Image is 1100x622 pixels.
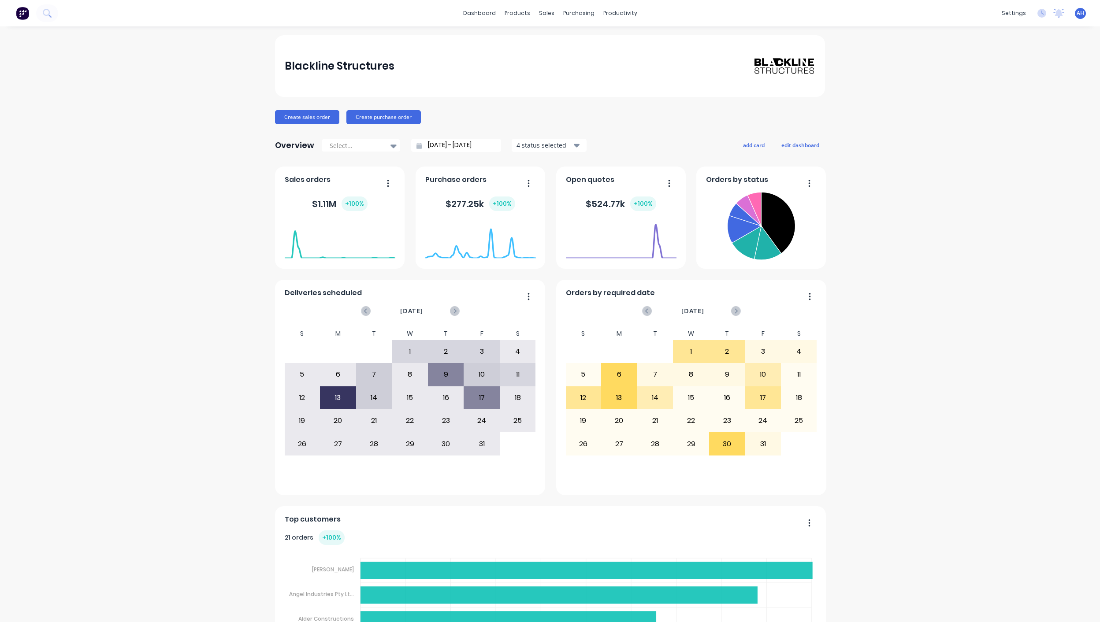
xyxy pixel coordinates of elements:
button: Create purchase order [346,110,421,124]
div: 21 [357,410,392,432]
div: 3 [464,341,499,363]
div: F [745,327,781,340]
div: 8 [392,363,427,385]
div: products [500,7,535,20]
div: 30 [428,433,464,455]
div: 23 [428,410,464,432]
span: Orders by status [706,174,768,185]
div: 5 [566,363,601,385]
tspan: Angel Industries Pty Lt... [289,590,354,598]
button: 4 status selected [512,139,587,152]
button: edit dashboard [776,139,825,151]
div: 21 orders [285,530,345,545]
div: 14 [638,387,673,409]
div: 3 [745,341,780,363]
div: 27 [320,433,356,455]
div: settings [997,7,1030,20]
div: S [565,327,602,340]
div: 18 [500,387,535,409]
div: 9 [428,363,464,385]
div: S [781,327,817,340]
span: Open quotes [566,174,614,185]
div: 21 [638,410,673,432]
div: 17 [745,387,780,409]
div: 27 [602,433,637,455]
div: W [392,327,428,340]
div: 10 [464,363,499,385]
div: S [500,327,536,340]
div: 8 [673,363,709,385]
div: 14 [357,387,392,409]
div: 28 [357,433,392,455]
div: 31 [464,433,499,455]
div: 6 [602,363,637,385]
div: S [284,327,320,340]
span: Purchase orders [425,174,487,185]
div: 5 [285,363,320,385]
div: 20 [602,410,637,432]
div: 18 [781,387,817,409]
div: $ 1.11M [312,196,368,211]
div: 2 [710,341,745,363]
div: 24 [745,410,780,432]
div: 2 [428,341,464,363]
div: 7 [357,363,392,385]
div: 23 [710,410,745,432]
div: 7 [638,363,673,385]
div: 17 [464,387,499,409]
div: T [356,327,392,340]
div: 4 [781,341,817,363]
div: sales [535,7,559,20]
div: 26 [285,433,320,455]
div: F [464,327,500,340]
div: 22 [673,410,709,432]
span: Orders by required date [566,288,655,298]
div: 20 [320,410,356,432]
div: T [428,327,464,340]
div: 30 [710,433,745,455]
div: + 100 % [319,530,345,545]
img: Blackline Structures [754,57,815,75]
div: 22 [392,410,427,432]
div: 4 [500,341,535,363]
div: 9 [710,363,745,385]
div: M [320,327,356,340]
span: [DATE] [400,306,423,316]
div: 1 [673,341,709,363]
button: add card [737,139,770,151]
div: 11 [500,363,535,385]
span: [DATE] [681,306,704,316]
div: 25 [781,410,817,432]
div: 12 [566,387,601,409]
div: 13 [602,387,637,409]
div: T [709,327,745,340]
div: + 100 % [342,196,368,211]
div: Blackline Structures [285,57,394,75]
div: 29 [392,433,427,455]
div: 4 status selected [517,141,572,150]
div: T [637,327,673,340]
div: 16 [428,387,464,409]
div: 13 [320,387,356,409]
div: 29 [673,433,709,455]
div: + 100 % [630,196,656,211]
div: W [673,327,709,340]
div: 31 [745,433,780,455]
div: productivity [599,7,642,20]
div: 1 [392,341,427,363]
a: dashboard [459,7,500,20]
div: 24 [464,410,499,432]
img: Factory [16,7,29,20]
div: M [601,327,637,340]
span: AH [1077,9,1084,17]
div: 16 [710,387,745,409]
div: 6 [320,363,356,385]
div: 15 [673,387,709,409]
div: $ 524.77k [586,196,656,211]
div: 26 [566,433,601,455]
div: 25 [500,410,535,432]
div: 15 [392,387,427,409]
tspan: [PERSON_NAME] [312,566,354,573]
div: 12 [285,387,320,409]
div: 19 [566,410,601,432]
